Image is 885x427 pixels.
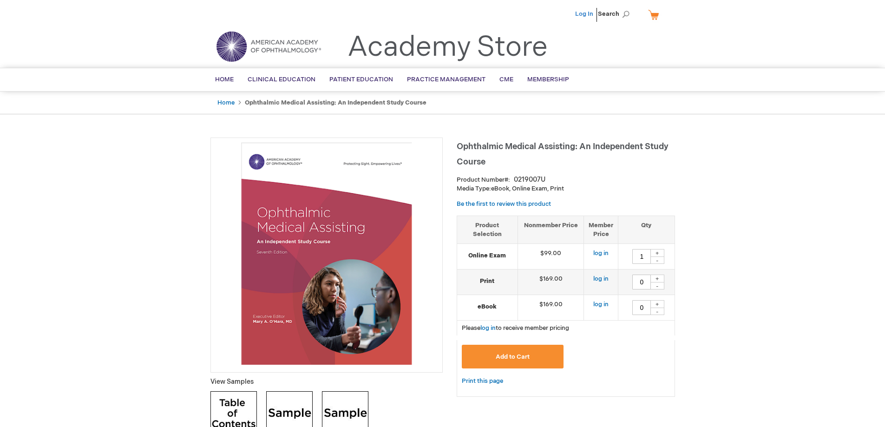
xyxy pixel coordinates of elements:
[462,251,513,260] strong: Online Exam
[457,184,675,193] p: eBook, Online Exam, Print
[514,175,545,184] div: 0219007U
[457,142,669,167] span: Ophthalmic Medical Assisting: An Independent Study Course
[632,300,651,315] input: Qty
[632,249,651,264] input: Qty
[457,185,491,192] strong: Media Type:
[593,301,609,308] a: log in
[329,76,393,83] span: Patient Education
[217,99,235,106] a: Home
[527,76,569,83] span: Membership
[632,275,651,289] input: Qty
[598,5,633,23] span: Search
[650,300,664,308] div: +
[650,275,664,282] div: +
[593,275,609,282] a: log in
[480,324,496,332] a: log in
[462,302,513,311] strong: eBook
[518,216,584,243] th: Nonmember Price
[584,216,618,243] th: Member Price
[462,277,513,286] strong: Print
[650,282,664,289] div: -
[216,143,438,365] img: Ophthalmic Medical Assisting: An Independent Study Course
[457,176,510,184] strong: Product Number
[457,200,551,208] a: Be the first to review this product
[650,256,664,264] div: -
[245,99,426,106] strong: Ophthalmic Medical Assisting: An Independent Study Course
[496,353,530,361] span: Add to Cart
[462,345,564,368] button: Add to Cart
[650,308,664,315] div: -
[462,324,569,332] span: Please to receive member pricing
[518,269,584,295] td: $169.00
[518,244,584,269] td: $99.00
[462,375,503,387] a: Print this page
[215,76,234,83] span: Home
[575,10,593,18] a: Log In
[518,295,584,321] td: $169.00
[593,250,609,257] a: log in
[347,31,548,64] a: Academy Store
[499,76,513,83] span: CME
[210,377,443,387] p: View Samples
[618,216,675,243] th: Qty
[650,249,664,257] div: +
[457,216,518,243] th: Product Selection
[248,76,315,83] span: Clinical Education
[407,76,485,83] span: Practice Management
